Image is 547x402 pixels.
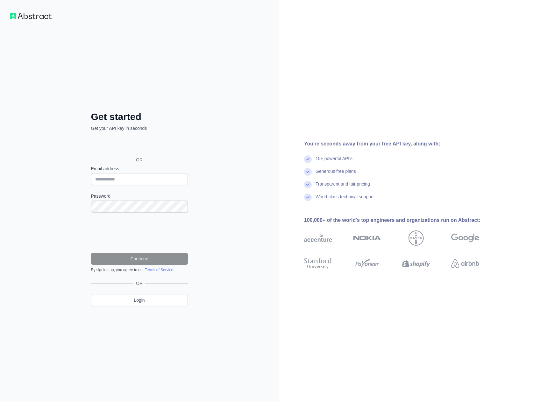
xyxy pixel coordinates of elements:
img: check mark [304,181,312,188]
img: bayer [408,230,424,246]
img: check mark [304,168,312,176]
a: Login [91,294,188,306]
img: shopify [402,257,430,271]
a: Terms of Service [145,268,173,272]
div: 15+ powerful API's [316,155,352,168]
span: OR [133,280,145,286]
img: check mark [304,194,312,201]
div: You're seconds away from your free API key, along with: [304,140,500,148]
h2: Get started [91,111,188,123]
img: payoneer [353,257,381,271]
img: google [451,230,479,246]
iframe: Sign in with Google Button [88,138,190,152]
iframe: reCAPTCHA [91,220,188,245]
div: By signing up, you agree to our . [91,267,188,272]
div: Transparent and fair pricing [316,181,370,194]
label: Password [91,193,188,199]
img: stanford university [304,257,332,271]
img: accenture [304,230,332,246]
img: check mark [304,155,312,163]
p: Get your API key in seconds [91,125,188,131]
div: 100,000+ of the world's top engineers and organizations run on Abstract: [304,216,500,224]
div: World-class technical support [316,194,374,206]
div: Generous free plans [316,168,356,181]
img: nokia [353,230,381,246]
img: Workflow [10,13,52,19]
img: airbnb [451,257,479,271]
label: Email address [91,166,188,172]
span: OR [131,157,148,163]
button: Continue [91,253,188,265]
